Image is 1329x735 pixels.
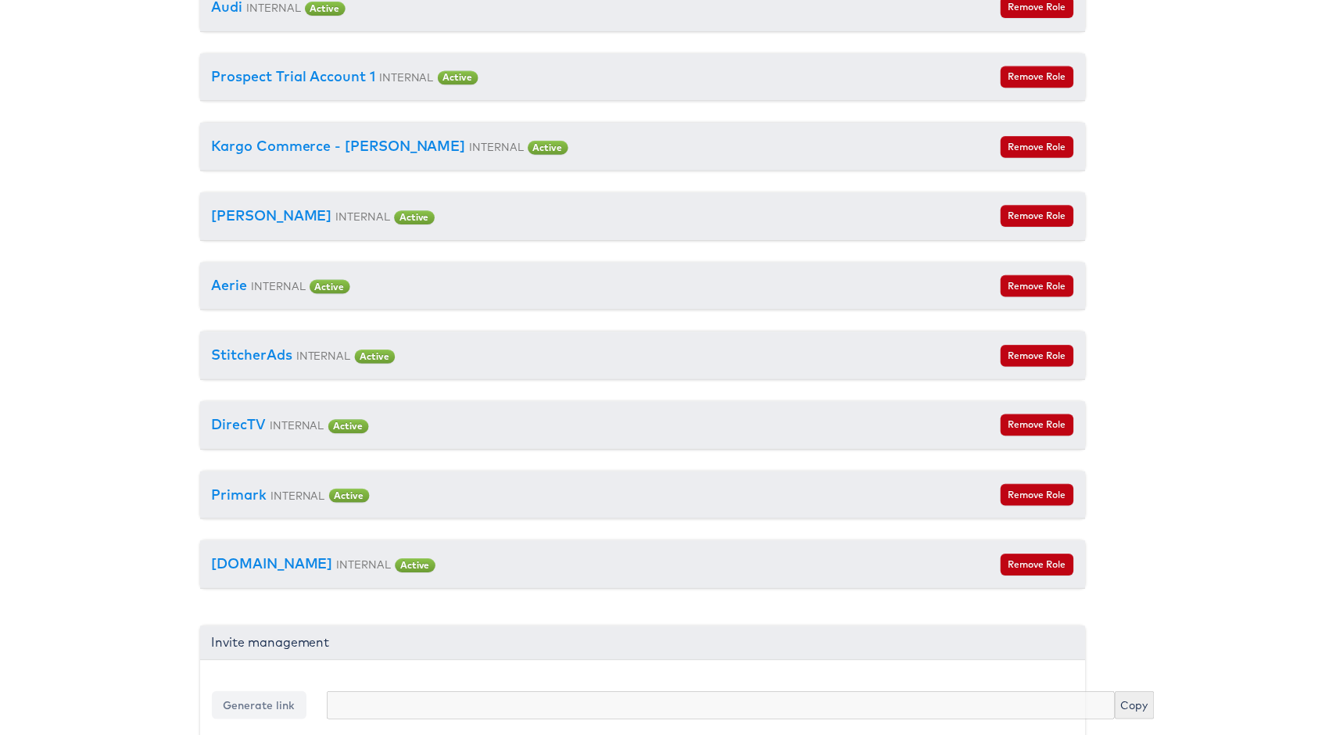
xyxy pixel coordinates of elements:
a: DirecTV [209,418,263,436]
span: Active [307,281,348,296]
button: Remove Role [1003,417,1076,439]
span: Active [327,492,367,506]
button: Remove Role [1003,347,1076,369]
a: Kargo Commerce - [PERSON_NAME] [209,138,464,156]
small: INTERNAL [378,71,432,84]
small: INTERNAL [267,421,322,435]
small: INTERNAL [294,351,349,364]
a: Aerie [209,278,245,296]
a: [PERSON_NAME] [209,208,330,226]
button: Copy [1118,696,1158,724]
span: Active [393,562,434,576]
small: INTERNAL [468,141,523,154]
small: INTERNAL [268,492,323,505]
span: Active [436,71,477,85]
span: Active [527,142,568,156]
a: StitcherAds [209,348,290,366]
div: Invite management [197,630,1088,665]
button: Generate link [209,696,304,724]
button: Remove Role [1003,137,1076,159]
button: Remove Role [1003,487,1076,509]
small: INTERNAL [244,1,299,14]
span: Active [326,422,367,436]
span: Active [303,2,343,16]
button: Remove Role [1003,277,1076,299]
button: Remove Role [1003,206,1076,228]
span: Active [353,352,393,366]
a: Primark [209,489,264,507]
small: INTERNAL [249,281,303,295]
button: Remove Role [1003,66,1076,88]
span: Active [392,212,433,226]
a: Prospect Trial Account 1 [209,68,374,86]
small: INTERNAL [335,561,389,575]
a: [DOMAIN_NAME] [209,558,331,576]
button: Remove Role [1003,558,1076,579]
small: INTERNAL [334,211,389,224]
